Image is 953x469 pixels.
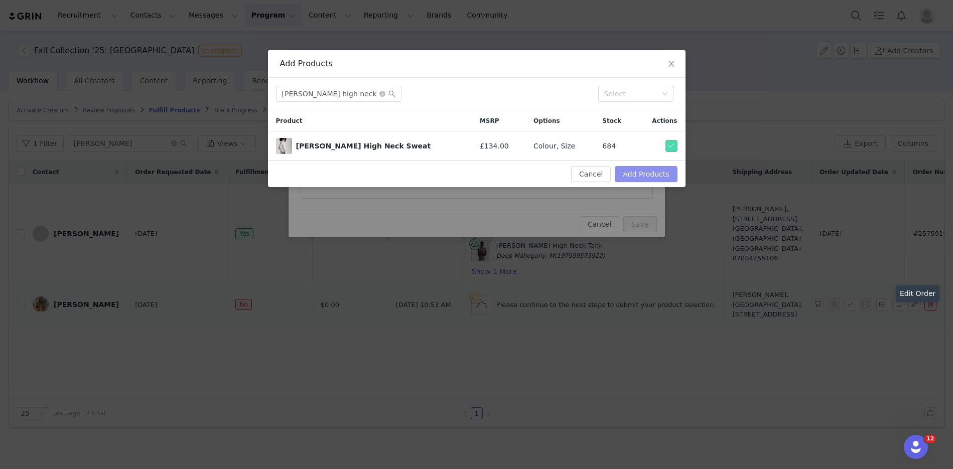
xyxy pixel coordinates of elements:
i: icon: close-circle [379,91,385,97]
span: 684 [602,141,616,151]
i: icon: down [662,91,668,98]
button: Close [657,50,686,78]
span: Options [533,116,560,125]
span: 12 [924,435,936,443]
span: Stock [602,116,621,125]
input: Search... [276,86,401,102]
span: MSRP [480,116,499,125]
div: [PERSON_NAME] High Neck Sweat [296,141,464,151]
img: 372f5978f66280f5294cbc59391940dd8c200aa1_VAR01763_BARKER_HIGH_NECK_SWEAT_IVORY_MARL_081_e8ab9ea7-... [276,138,292,154]
iframe: Intercom live chat [904,435,928,459]
span: Barker High Neck Sweat [276,138,292,154]
div: Select [604,89,658,99]
div: Edit Order [896,285,939,302]
span: £134.00 [480,141,509,151]
i: icon: search [388,90,395,97]
button: Cancel [571,166,611,182]
span: Product [276,116,303,125]
i: icon: close [667,60,675,68]
button: Add Products [615,166,677,182]
div: Add Products [280,58,673,69]
div: Actions [636,110,685,131]
div: Colour, Size [533,141,586,151]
